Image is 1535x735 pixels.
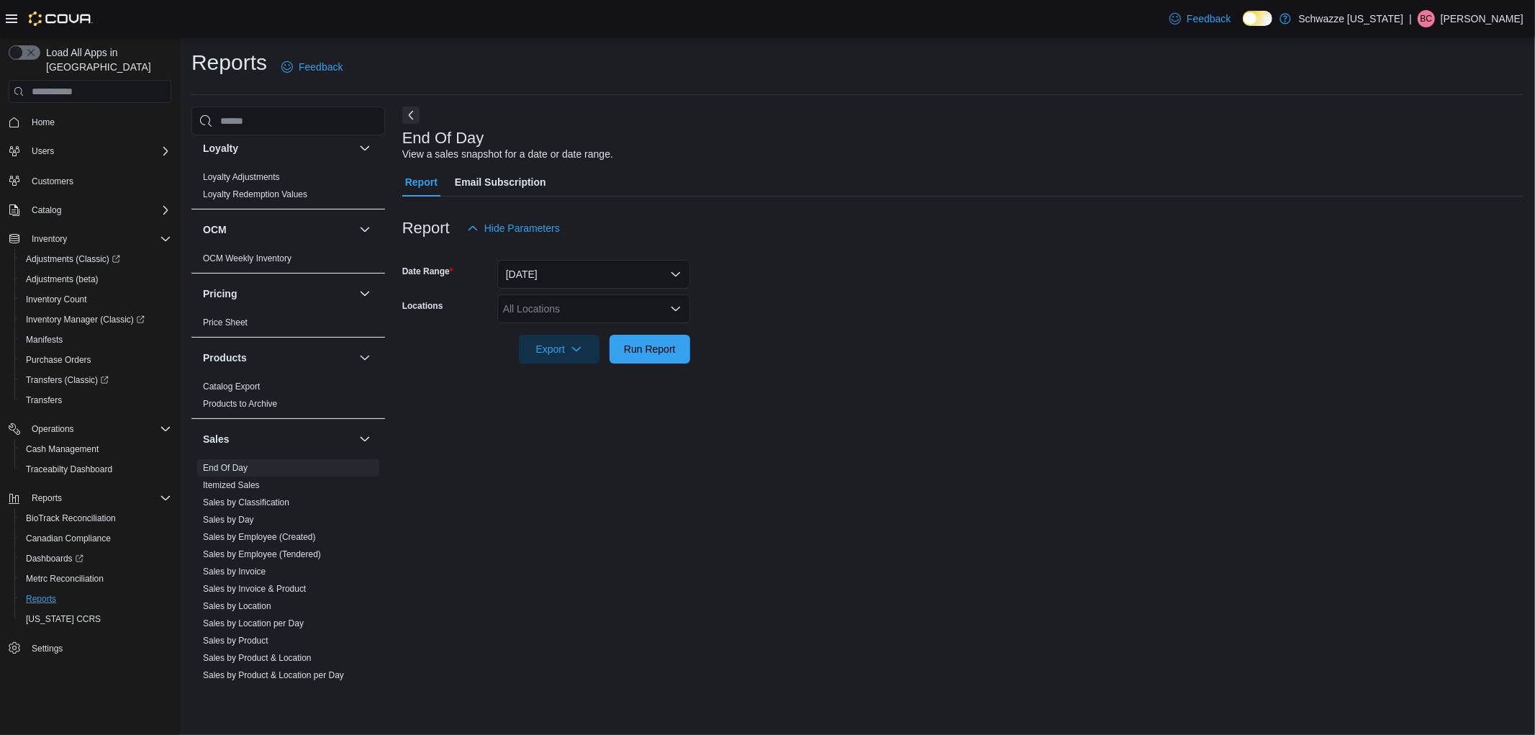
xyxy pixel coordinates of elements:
a: OCM Weekly Inventory [203,253,291,263]
button: Reports [14,589,177,609]
p: | [1409,10,1412,27]
button: Cash Management [14,439,177,459]
img: Cova [29,12,93,26]
button: OCM [203,222,353,237]
input: Dark Mode [1243,11,1273,26]
a: Feedback [276,53,348,81]
h3: OCM [203,222,227,237]
a: Sales by Invoice & Product [203,584,306,594]
button: Pricing [203,287,353,301]
span: BC [1421,10,1433,27]
span: BioTrack Reconciliation [20,510,171,527]
div: Sales [191,459,385,707]
span: Catalog Export [203,381,260,392]
button: Hide Parameters [461,214,566,243]
span: Purchase Orders [26,354,91,366]
span: Purchase Orders [20,351,171,369]
a: Price Sheet [203,317,248,328]
h3: Pricing [203,287,237,301]
span: Sales by Location [203,600,271,612]
button: Metrc Reconciliation [14,569,177,589]
span: Adjustments (beta) [20,271,171,288]
h3: End Of Day [402,130,484,147]
button: Operations [3,419,177,439]
span: Loyalty Adjustments [203,171,280,183]
button: Products [356,349,373,366]
a: BioTrack Reconciliation [20,510,122,527]
button: Settings [3,638,177,659]
a: Transfers (Classic) [14,370,177,390]
span: Sales by Employee (Created) [203,531,316,543]
span: Manifests [20,331,171,348]
span: Inventory Manager (Classic) [20,311,171,328]
span: Sales by Product [203,635,268,646]
a: Canadian Compliance [20,530,117,547]
button: Sales [203,432,353,446]
span: Operations [26,420,171,438]
nav: Complex example [9,106,171,696]
button: Canadian Compliance [14,528,177,549]
span: Dashboards [20,550,171,567]
span: Home [26,113,171,131]
span: Dashboards [26,553,83,564]
a: Sales by Location per Day [203,618,304,628]
span: Operations [32,423,74,435]
span: Canadian Compliance [20,530,171,547]
a: Sales by Product [203,636,268,646]
span: Adjustments (Classic) [20,251,171,268]
button: Reports [26,490,68,507]
span: Customers [32,176,73,187]
a: Sales by Location [203,601,271,611]
a: Itemized Sales [203,480,260,490]
button: Transfers [14,390,177,410]
button: Open list of options [670,303,682,315]
span: Users [26,143,171,160]
a: Sales by Classification [203,497,289,508]
span: [US_STATE] CCRS [26,613,101,625]
button: Loyalty [356,140,373,157]
h3: Report [402,220,450,237]
span: Canadian Compliance [26,533,111,544]
span: Sales by Invoice [203,566,266,577]
a: Reports [20,590,62,608]
button: [DATE] [497,260,690,289]
span: Reports [26,593,56,605]
span: Loyalty Redemption Values [203,189,307,200]
span: Reports [20,590,171,608]
label: Date Range [402,266,453,277]
span: Inventory Count [20,291,171,308]
button: Reports [3,488,177,508]
span: Hide Parameters [484,221,560,235]
div: View a sales snapshot for a date or date range. [402,147,613,162]
span: Adjustments (Classic) [26,253,120,265]
span: Customers [26,171,171,189]
span: Dark Mode [1243,26,1244,27]
p: Schwazze [US_STATE] [1298,10,1403,27]
span: Sales by Invoice & Product [203,583,306,595]
a: Cash Management [20,441,104,458]
span: Sales by Day [203,514,254,526]
a: Settings [26,640,68,657]
a: Sales by Product & Location per Day [203,670,344,680]
a: Manifests [20,331,68,348]
button: Manifests [14,330,177,350]
span: Cash Management [20,441,171,458]
a: Traceabilty Dashboard [20,461,118,478]
a: Metrc Reconciliation [20,570,109,587]
button: Traceabilty Dashboard [14,459,177,479]
button: Loyalty [203,141,353,155]
span: Itemized Sales [203,479,260,491]
a: Transfers (Classic) [20,371,114,389]
span: Report [405,168,438,197]
div: Pricing [191,314,385,337]
span: Traceabilty Dashboard [20,461,171,478]
div: Brennan Croy [1418,10,1435,27]
div: Products [191,378,385,418]
button: Pricing [356,285,373,302]
span: Inventory Manager (Classic) [26,314,145,325]
span: Load All Apps in [GEOGRAPHIC_DATA] [40,45,171,74]
button: Inventory [26,230,73,248]
span: Traceabilty Dashboard [26,464,112,475]
span: Adjustments (beta) [26,274,99,285]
